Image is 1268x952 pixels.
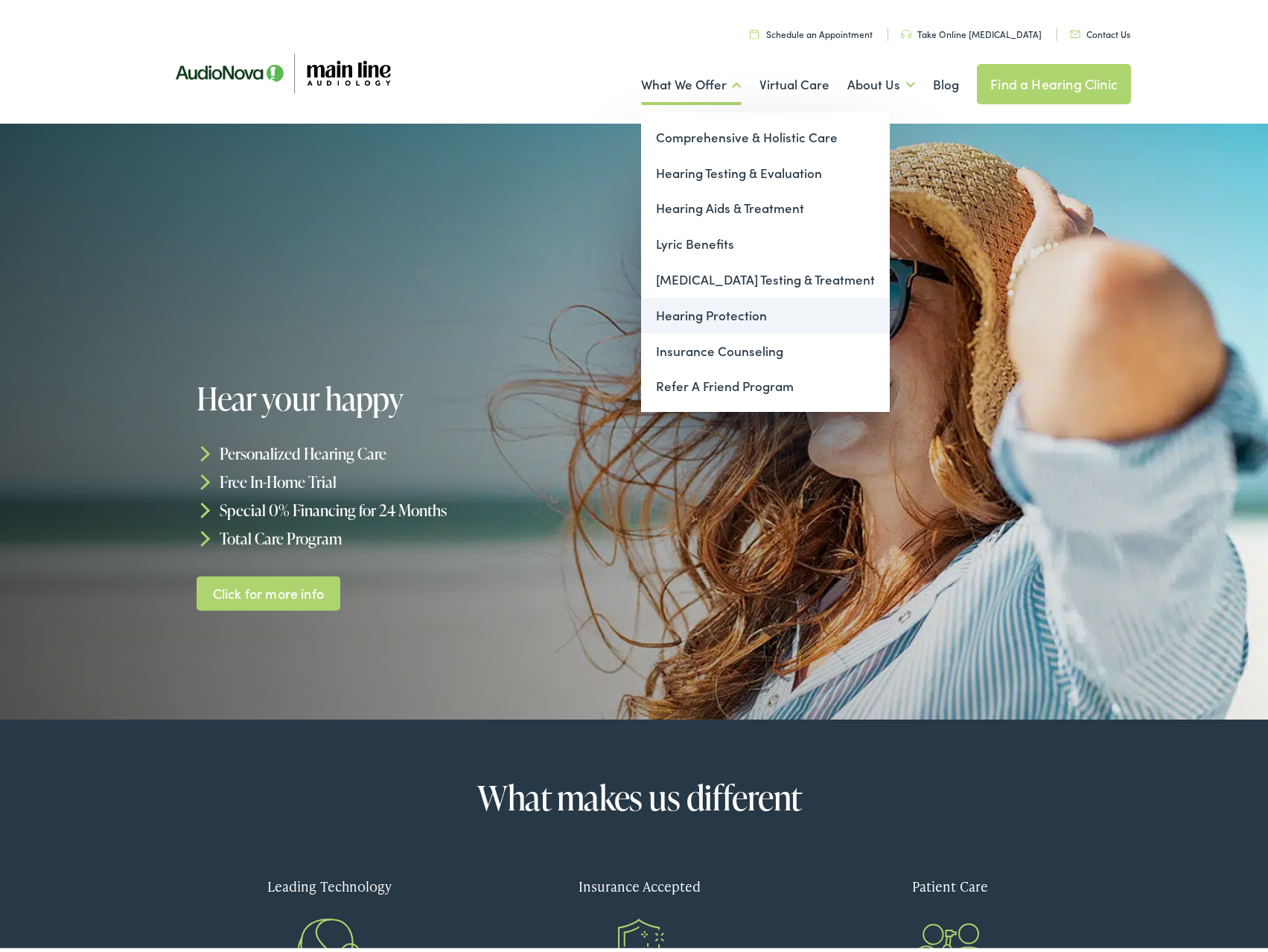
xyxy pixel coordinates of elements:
li: Special 0% Financing for 24 Months [197,492,640,520]
a: Click for more info [197,571,340,606]
a: Contact Us [1070,23,1130,36]
a: Leading Technology [185,860,474,948]
a: Insurance Accepted [496,860,784,948]
a: Comprehensive & Holistic Care [641,115,890,151]
li: Personalized Hearing Care [197,435,640,463]
li: Total Care Program [197,519,640,548]
a: Refer A Friend Program [641,364,890,400]
a: Hearing Aids & Treatment [641,186,890,222]
a: Find a Hearing Clinic [977,60,1131,100]
img: utility icon [901,25,911,34]
a: Virtual Care [759,53,829,108]
a: [MEDICAL_DATA] Testing & Treatment [641,258,890,293]
a: Lyric Benefits [641,222,890,258]
h1: Hear your happy [197,377,640,411]
a: Insurance Counseling [641,329,890,365]
h2: What makes us different [185,775,1094,812]
li: Free In-Home Trial [197,463,640,492]
div: Insurance Accepted [496,860,784,904]
a: Hearing Protection [641,293,890,329]
a: What We Offer [641,53,742,108]
a: Hearing Testing & Evaluation [641,151,890,187]
img: utility icon [1070,26,1080,34]
a: Blog [933,53,959,108]
a: Schedule an Appointment [750,23,873,36]
div: Leading Technology [185,860,474,904]
a: Take Online [MEDICAL_DATA] [901,23,1042,36]
img: utility icon [750,25,759,34]
div: Patient Care [806,860,1094,904]
a: About Us [847,53,915,108]
a: Patient Care [806,860,1094,948]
